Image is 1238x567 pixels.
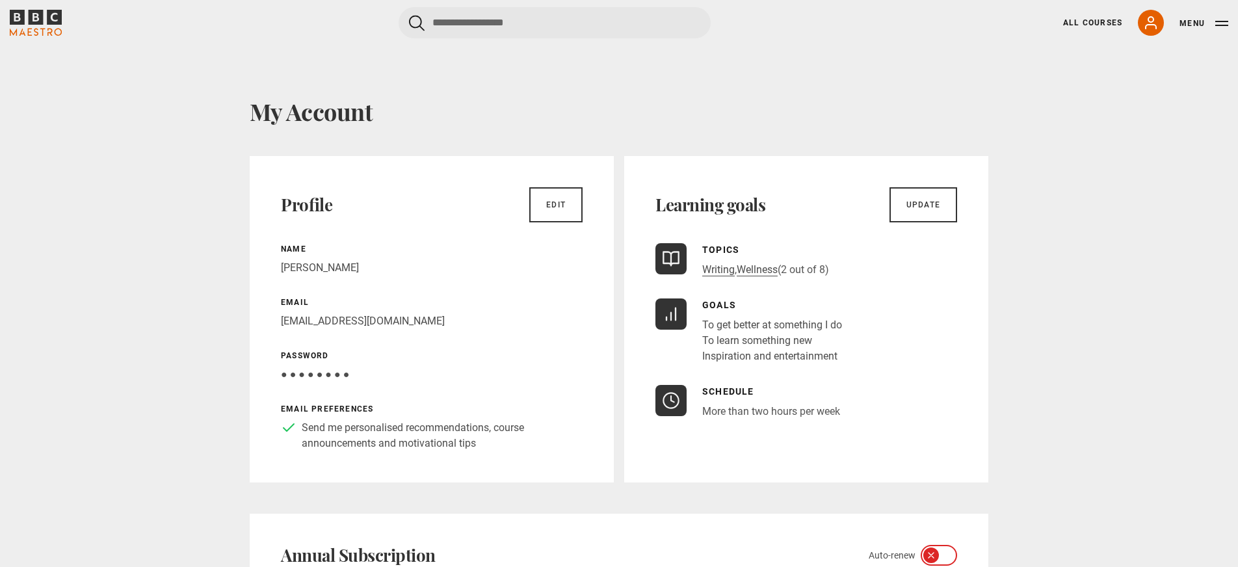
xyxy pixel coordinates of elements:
[281,243,583,255] p: Name
[1179,17,1228,30] button: Toggle navigation
[281,403,583,415] p: Email preferences
[655,194,765,215] h2: Learning goals
[281,545,436,566] h2: Annual Subscription
[281,350,583,362] p: Password
[889,187,957,222] a: Update
[399,7,711,38] input: Search
[529,187,583,222] a: Edit
[702,385,840,399] p: Schedule
[702,404,840,419] p: More than two hours per week
[250,98,988,125] h1: My Account
[10,10,62,36] svg: BBC Maestro
[869,549,915,562] span: Auto-renew
[702,349,842,364] li: Inspiration and entertainment
[281,368,349,380] span: ● ● ● ● ● ● ● ●
[702,333,842,349] li: To learn something new
[1063,17,1122,29] a: All Courses
[281,260,583,276] p: [PERSON_NAME]
[281,313,583,329] p: [EMAIL_ADDRESS][DOMAIN_NAME]
[281,297,583,308] p: Email
[702,262,829,278] p: , (2 out of 8)
[702,298,842,312] p: Goals
[702,263,735,276] a: Writing
[702,317,842,333] li: To get better at something I do
[409,15,425,31] button: Submit the search query
[302,420,583,451] p: Send me personalised recommendations, course announcements and motivational tips
[737,263,778,276] a: Wellness
[702,243,829,257] p: Topics
[281,194,332,215] h2: Profile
